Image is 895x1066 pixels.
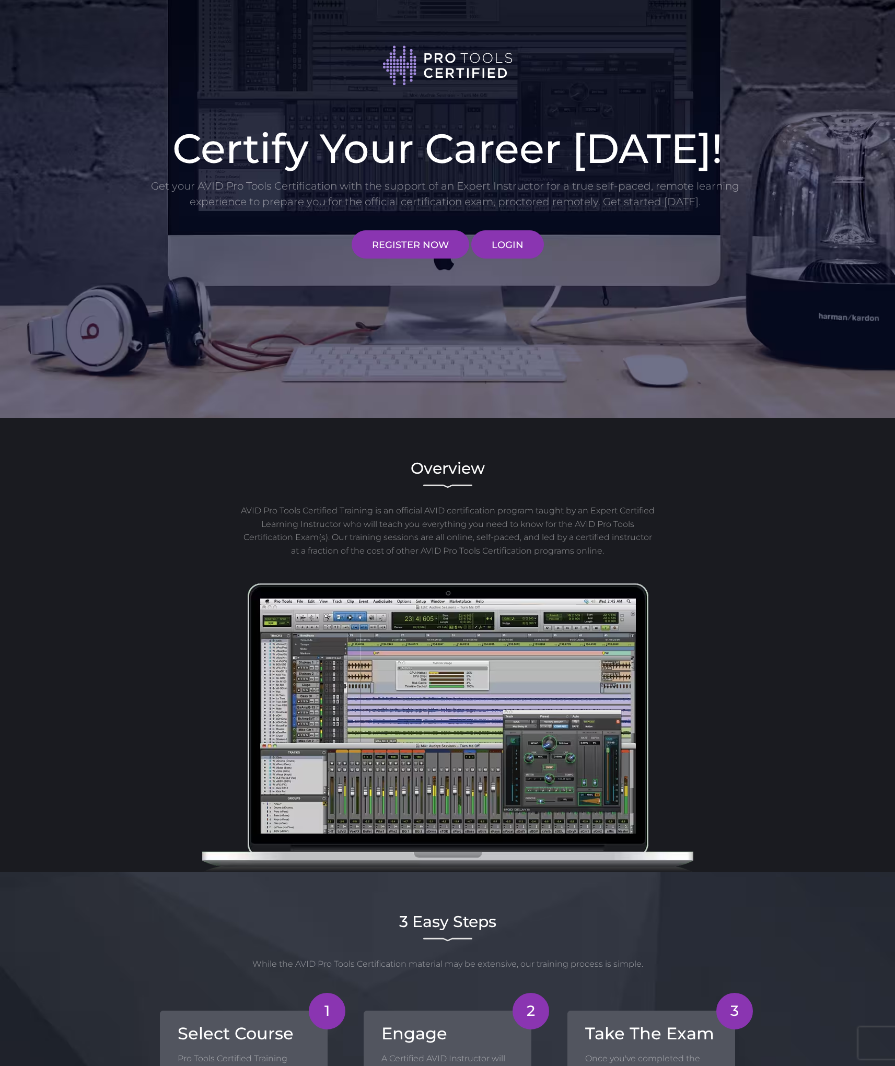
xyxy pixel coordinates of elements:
p: While the AVID Pro Tools Certification material may be extensive, our training process is simple. [239,957,656,971]
img: AVID Pro Tools Dashboard [202,583,693,872]
img: decorative line [423,484,472,488]
div: 1 [309,993,345,1029]
h2: 3 Easy Steps [150,914,746,930]
div: 3 [716,993,753,1029]
a: REGISTER NOW [352,230,469,259]
h3: Take The Exam [585,1024,717,1044]
h3: Select Course [178,1024,310,1044]
img: Pro Tools Certified logo [382,44,513,87]
div: 2 [513,993,549,1029]
h3: Engage [381,1024,514,1044]
img: decorative line [423,938,472,942]
a: LOGIN [471,230,544,259]
p: AVID Pro Tools Certified Training is an official AVID certification program taught by an Expert C... [239,504,656,557]
h2: Overview [150,461,746,476]
h1: Certify Your Career [DATE]! [150,128,746,169]
p: Get your AVID Pro Tools Certification with the support of an Expert Instructor for a true self-pa... [150,178,740,209]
